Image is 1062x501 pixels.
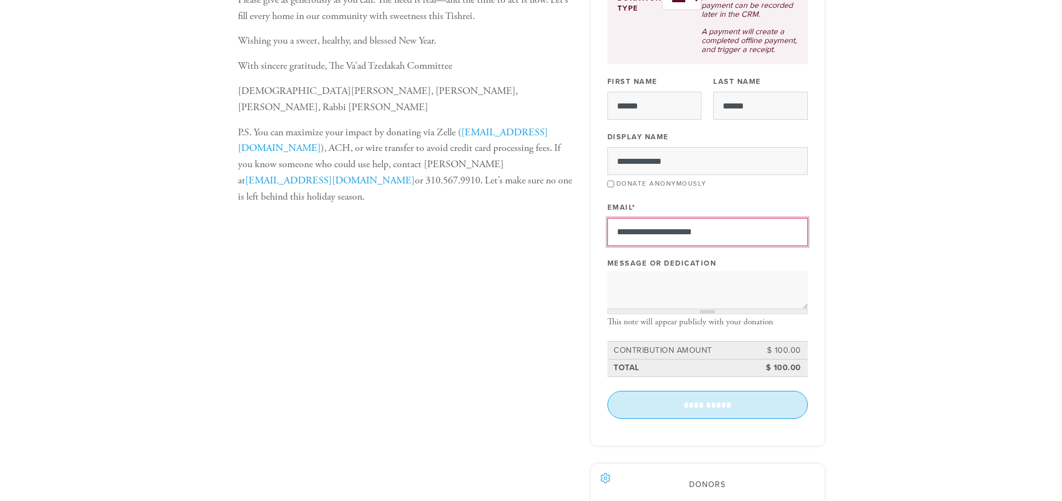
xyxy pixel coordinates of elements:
[238,58,573,74] p: With sincere gratitude, The Va’ad Tzedakah Committee
[713,77,761,87] label: Last Name
[612,343,752,358] td: Contribution Amount
[632,203,636,212] span: This field is required.
[607,202,636,212] label: Email
[612,360,752,376] td: Total
[245,174,415,187] a: [EMAIL_ADDRESS][DOMAIN_NAME]
[607,132,669,142] label: Display Name
[701,27,797,54] p: A payment will create a completed offline payment, and trigger a receipt.
[607,480,808,490] h2: Donors
[616,179,707,187] label: Donate Anonymously
[607,77,658,87] label: First Name
[752,343,803,358] td: $ 100.00
[238,125,573,205] p: P.S. You can maximize your impact by donating via Zelle ( ), ACH, or wire transfer to avoid credi...
[752,360,803,376] td: $ 100.00
[238,83,573,116] p: [DEMOGRAPHIC_DATA][PERSON_NAME], [PERSON_NAME], [PERSON_NAME], Rabbi [PERSON_NAME]
[238,33,573,49] p: Wishing you a sweet, healthy, and blessed New Year.
[607,317,808,327] div: This note will appear publicly with your donation
[607,258,717,268] label: Message or dedication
